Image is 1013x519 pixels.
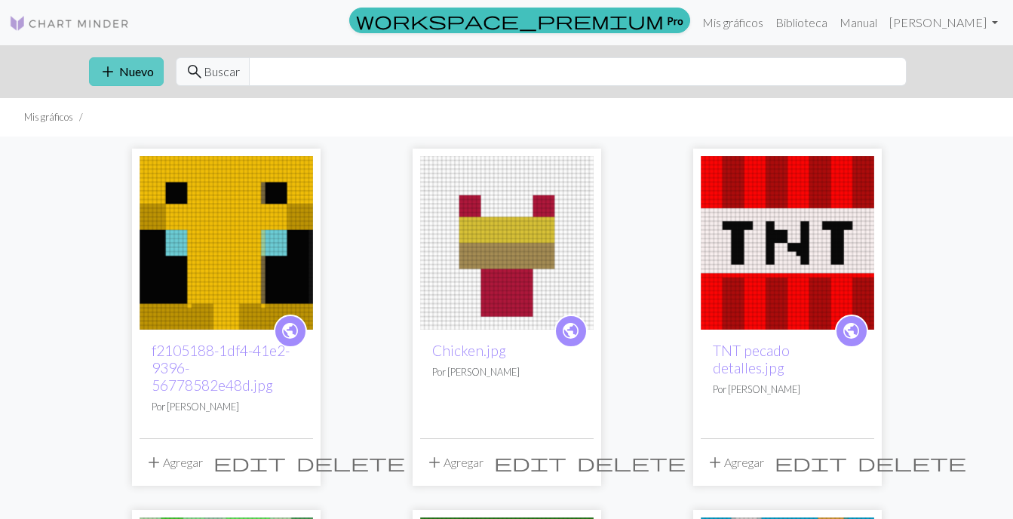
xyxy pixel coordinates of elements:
button: Delete [572,448,691,477]
i: público [561,316,580,346]
button: Agregar [140,448,208,477]
a: [PERSON_NAME] [883,8,1004,38]
button: Agregar [420,448,489,477]
i: Editar [775,453,847,471]
font: [PERSON_NAME] [889,15,987,29]
a: público [554,315,588,348]
span: add [706,452,724,473]
font: Nuevo [119,64,154,78]
span: add [99,61,117,82]
span: delete [296,452,405,473]
span: public [561,319,580,342]
i: Editar [494,453,566,471]
font: Agregar [724,455,764,469]
button: Editar [769,448,852,477]
img: f2105188-1df4-41e2-9396-56778582e48d.jpg [140,156,313,330]
i: Editar [213,453,286,471]
i: público [281,316,299,346]
img: Logotipo [9,14,130,32]
font: Buscar [204,64,240,78]
button: Delete [852,448,972,477]
span: edit [494,452,566,473]
button: Editar [208,448,291,477]
a: público [835,315,868,348]
p: Por [PERSON_NAME] [432,365,582,379]
a: TNT sin detalles.jpg [701,234,874,248]
p: Por [PERSON_NAME] [713,382,862,397]
a: Chicken.jpg [420,234,594,248]
i: público [842,316,861,346]
span: add [425,452,444,473]
li: Mis gráficos [24,110,73,124]
a: f2105188-1df4-41e2-9396-56778582e48d.jpg [152,342,290,394]
span: delete [577,452,686,473]
button: Agregar [701,448,769,477]
button: Delete [291,448,410,477]
a: Pro [349,8,690,33]
button: Editar [489,448,572,477]
a: Mis gráficos [696,8,769,38]
span: edit [775,452,847,473]
span: public [281,319,299,342]
a: Manual [833,8,883,38]
span: workspace_premium [356,10,664,31]
a: f2105188-1df4-41e2-9396-56778582e48d.jpg [140,234,313,248]
span: public [842,319,861,342]
button: Nuevo [89,57,164,86]
a: Chicken.jpg [432,342,506,359]
a: público [274,315,307,348]
p: Por [PERSON_NAME] [152,400,301,414]
font: Agregar [444,455,483,469]
span: add [145,452,163,473]
span: search [186,61,204,82]
a: TNT pecado detalles.jpg [713,342,790,376]
a: Biblioteca [769,8,833,38]
font: Pro [667,13,683,29]
span: edit [213,452,286,473]
img: Chicken.jpg [420,156,594,330]
span: delete [858,452,966,473]
font: Agregar [163,455,203,469]
img: TNT pecado detalles.jpg [701,156,874,330]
